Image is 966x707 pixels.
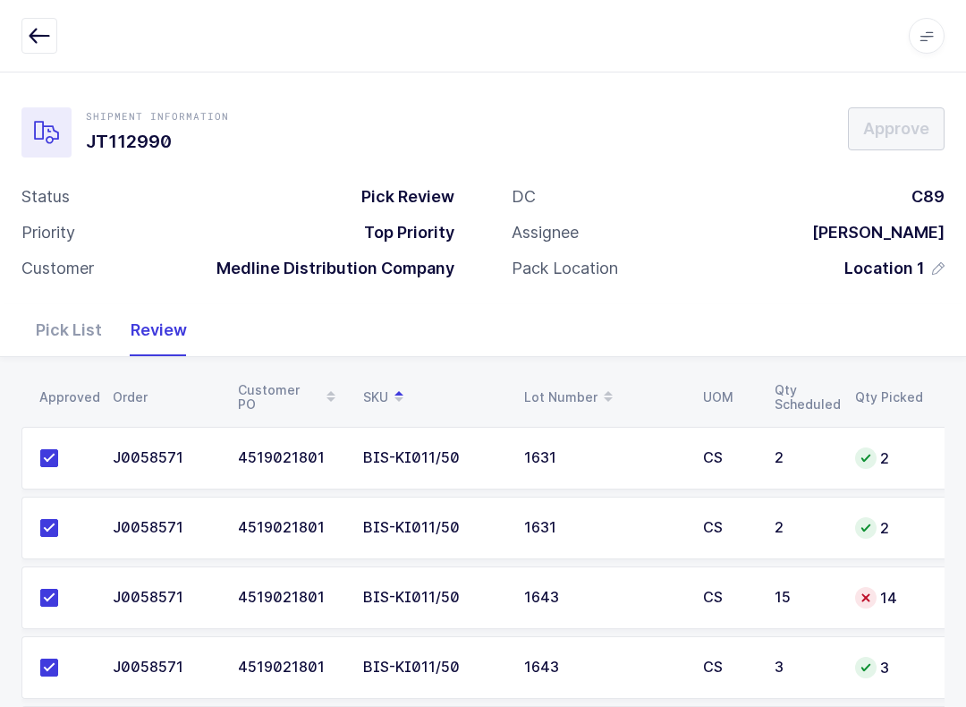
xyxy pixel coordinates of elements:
div: Pack Location [512,258,618,279]
button: Approve [848,107,945,150]
div: 1643 [524,660,682,676]
div: 14 [855,587,923,609]
div: 4519021801 [238,520,342,536]
div: SKU [363,382,503,413]
div: Order [113,390,216,405]
div: BIS-KI011/50 [363,660,503,676]
button: Location 1 [844,258,945,279]
div: Qty Scheduled [775,383,834,412]
div: Pick Review [347,186,454,208]
div: UOM [703,390,753,405]
div: Approved [39,390,91,405]
div: Pick List [21,304,116,356]
div: 2 [775,520,834,536]
div: Shipment Information [86,109,229,124]
div: Lot Number [524,382,682,413]
div: Status [21,186,70,208]
div: Medline Distribution Company [202,258,454,279]
div: 2 [775,450,834,466]
div: 3 [775,660,834,676]
div: 1643 [524,590,682,606]
div: Top Priority [350,222,454,243]
div: 15 [775,590,834,606]
div: J0058571 [113,520,216,536]
div: 4519021801 [238,450,342,466]
div: CS [703,590,753,606]
span: Approve [863,117,929,140]
span: C89 [911,187,945,206]
div: 2 [855,447,923,469]
div: BIS-KI011/50 [363,520,503,536]
div: 1631 [524,520,682,536]
div: CS [703,520,753,536]
div: J0058571 [113,450,216,466]
div: 4519021801 [238,590,342,606]
div: J0058571 [113,660,216,676]
div: Assignee [512,222,579,243]
div: BIS-KI011/50 [363,590,503,606]
div: DC [512,186,536,208]
div: BIS-KI011/50 [363,450,503,466]
div: 1631 [524,450,682,466]
div: J0058571 [113,590,216,606]
div: [PERSON_NAME] [798,222,945,243]
h1: JT112990 [86,127,229,156]
div: CS [703,450,753,466]
div: Priority [21,222,75,243]
div: 4519021801 [238,660,342,676]
div: CS [703,660,753,676]
div: Customer [21,258,94,279]
span: Location 1 [844,258,925,279]
div: Customer PO [238,382,342,413]
div: Qty Picked [855,390,923,405]
div: 2 [855,517,923,539]
div: 3 [855,657,923,678]
div: Review [116,304,201,356]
